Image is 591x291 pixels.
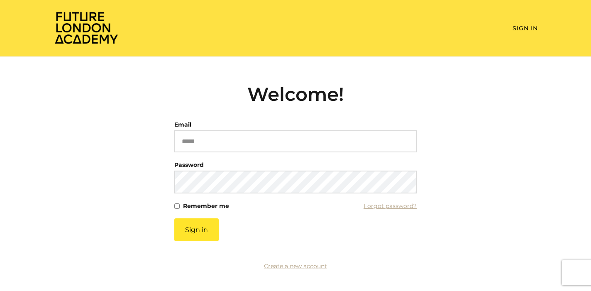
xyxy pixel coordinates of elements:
label: Remember me [183,200,229,212]
label: Email [174,119,191,130]
h2: Welcome! [174,83,417,105]
label: Password [174,159,204,171]
img: Home Page [53,11,120,44]
a: Forgot password? [364,200,417,212]
a: Create a new account [264,262,327,270]
button: Sign in [174,218,219,241]
a: Sign In [513,24,538,32]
